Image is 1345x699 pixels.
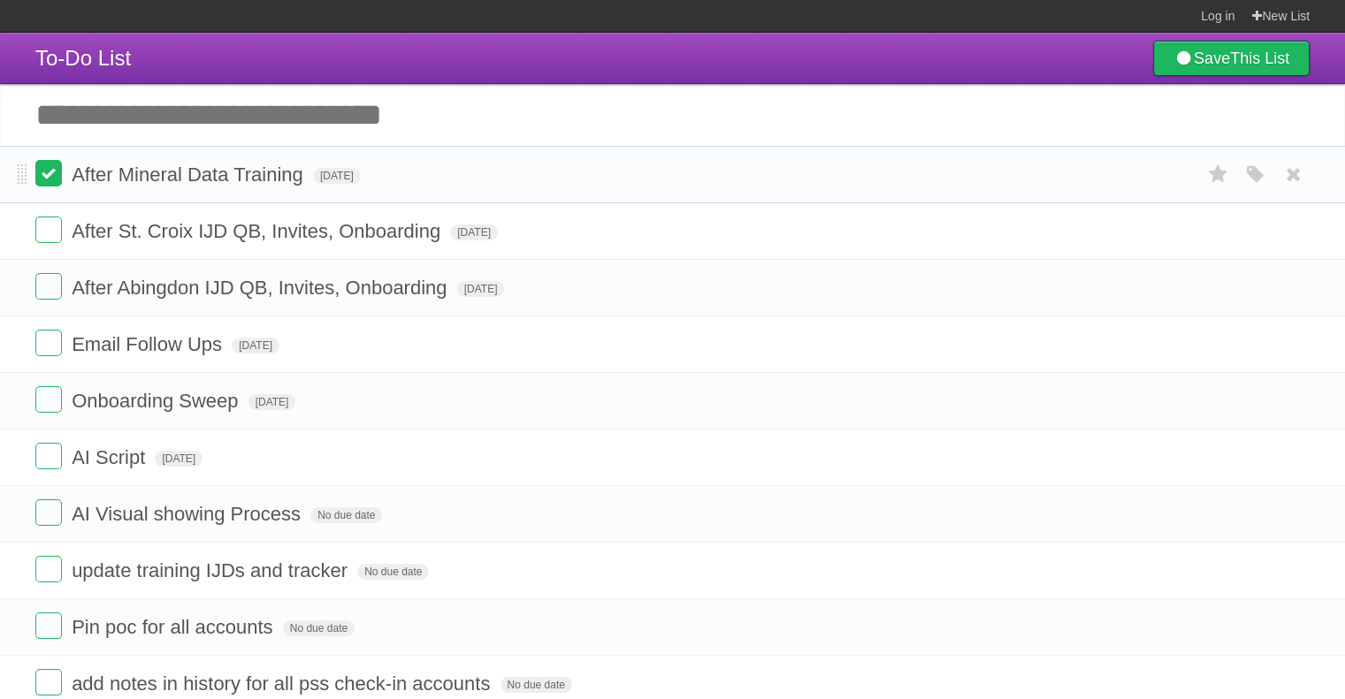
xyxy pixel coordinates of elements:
label: Done [35,612,62,639]
span: AI Visual showing Process [72,503,305,525]
span: After Abingdon IJD QB, Invites, Onboarding [72,277,451,299]
span: No due date [357,564,429,580]
span: Pin poc for all accounts [72,616,277,638]
span: Email Follow Ups [72,333,226,355]
label: Done [35,160,62,186]
span: [DATE] [248,394,296,410]
span: After Mineral Data Training [72,163,308,186]
span: No due date [310,507,382,523]
label: Done [35,330,62,356]
label: Done [35,499,62,526]
label: Done [35,556,62,582]
label: Star task [1202,160,1235,189]
span: No due date [501,677,572,693]
label: Done [35,217,62,243]
span: update training IJDs and tracker [72,559,352,581]
span: [DATE] [457,281,505,297]
b: This List [1230,49,1289,67]
span: AI Script [72,446,149,468]
a: SaveThis List [1153,41,1310,76]
label: Done [35,386,62,413]
label: Done [35,669,62,695]
span: [DATE] [155,451,203,467]
span: Onboarding Sweep [72,390,242,412]
span: No due date [283,620,355,636]
label: Done [35,273,62,300]
span: add notes in history for all pss check-in accounts [72,672,494,695]
span: [DATE] [232,338,279,353]
label: Done [35,443,62,469]
span: To-Do List [35,46,131,70]
span: [DATE] [450,224,498,240]
span: [DATE] [313,168,361,184]
span: After St. Croix IJD QB, Invites, Onboarding [72,220,445,242]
